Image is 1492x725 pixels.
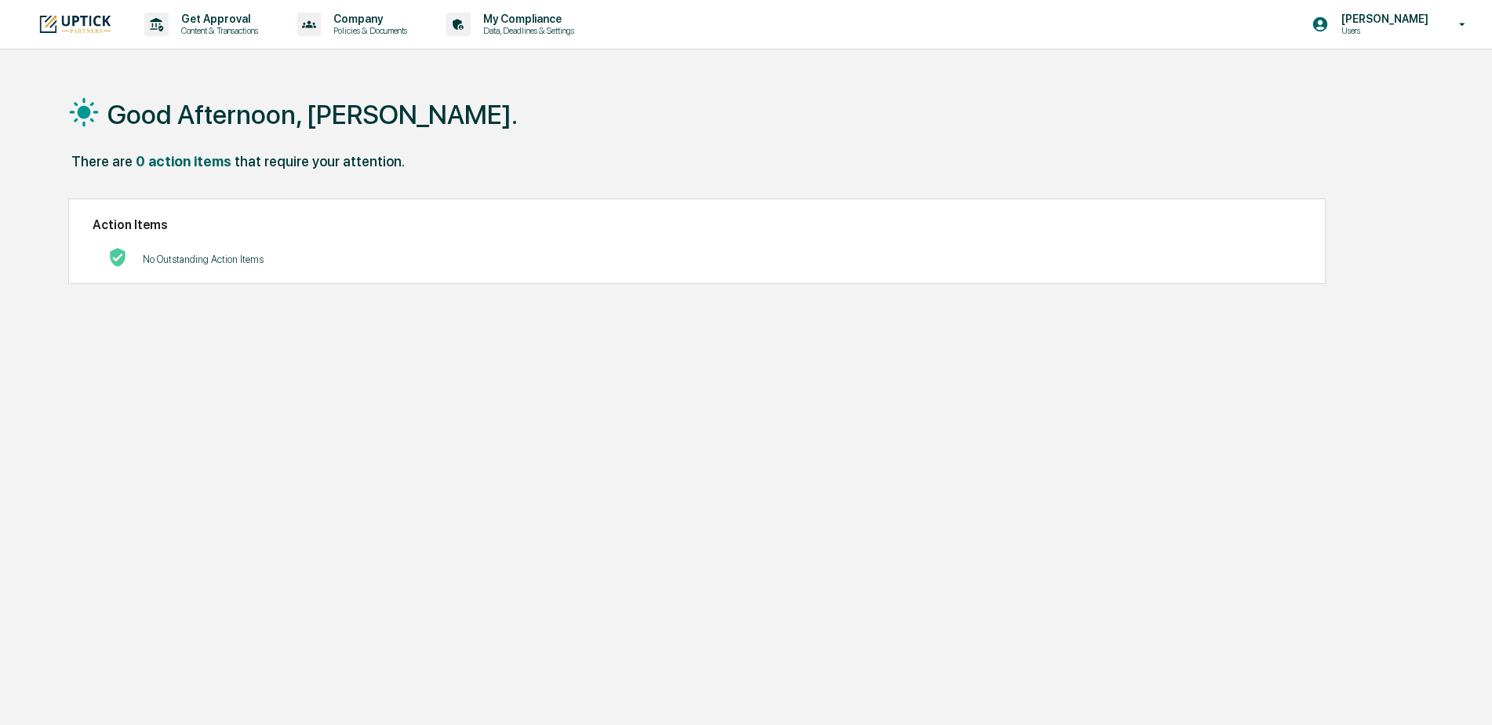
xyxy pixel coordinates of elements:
[108,248,127,267] img: No Actions logo
[107,99,518,130] h1: Good Afternoon, [PERSON_NAME].
[136,153,231,169] div: 0 action items
[169,25,266,36] p: Content & Transactions
[1329,25,1436,36] p: Users
[471,25,582,36] p: Data, Deadlines & Settings
[169,13,266,25] p: Get Approval
[38,13,113,35] img: logo
[71,153,133,169] div: There are
[321,25,415,36] p: Policies & Documents
[93,217,1301,232] h2: Action Items
[235,153,405,169] div: that require your attention.
[143,253,264,265] p: No Outstanding Action Items
[471,13,582,25] p: My Compliance
[1329,13,1436,25] p: [PERSON_NAME]
[321,13,415,25] p: Company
